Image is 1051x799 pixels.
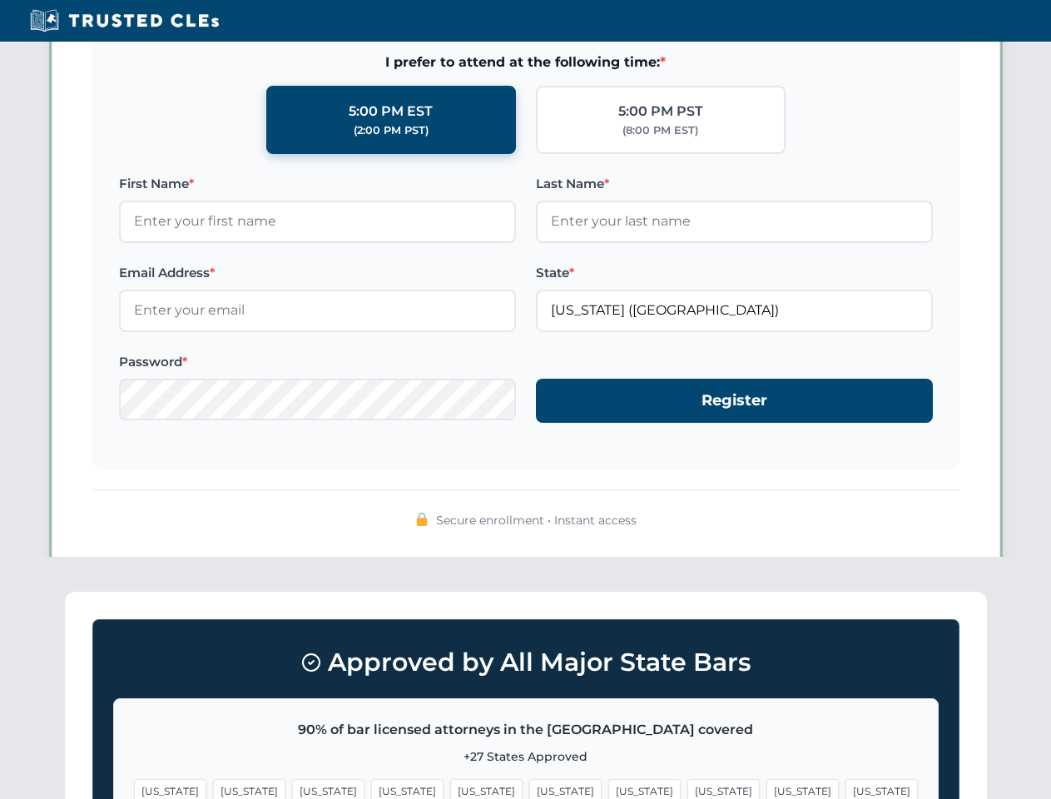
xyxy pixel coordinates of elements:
[536,174,933,194] label: Last Name
[354,122,429,139] div: (2:00 PM PST)
[25,8,224,33] img: Trusted CLEs
[622,122,698,139] div: (8:00 PM EST)
[536,263,933,283] label: State
[436,511,637,529] span: Secure enrollment • Instant access
[119,201,516,242] input: Enter your first name
[415,513,429,526] img: 🔒
[134,719,918,741] p: 90% of bar licensed attorneys in the [GEOGRAPHIC_DATA] covered
[119,52,933,73] span: I prefer to attend at the following time:
[349,101,433,122] div: 5:00 PM EST
[536,201,933,242] input: Enter your last name
[119,174,516,194] label: First Name
[134,747,918,766] p: +27 States Approved
[618,101,703,122] div: 5:00 PM PST
[119,290,516,331] input: Enter your email
[536,379,933,423] button: Register
[536,290,933,331] input: Florida (FL)
[119,352,516,372] label: Password
[119,263,516,283] label: Email Address
[113,640,939,685] h3: Approved by All Major State Bars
